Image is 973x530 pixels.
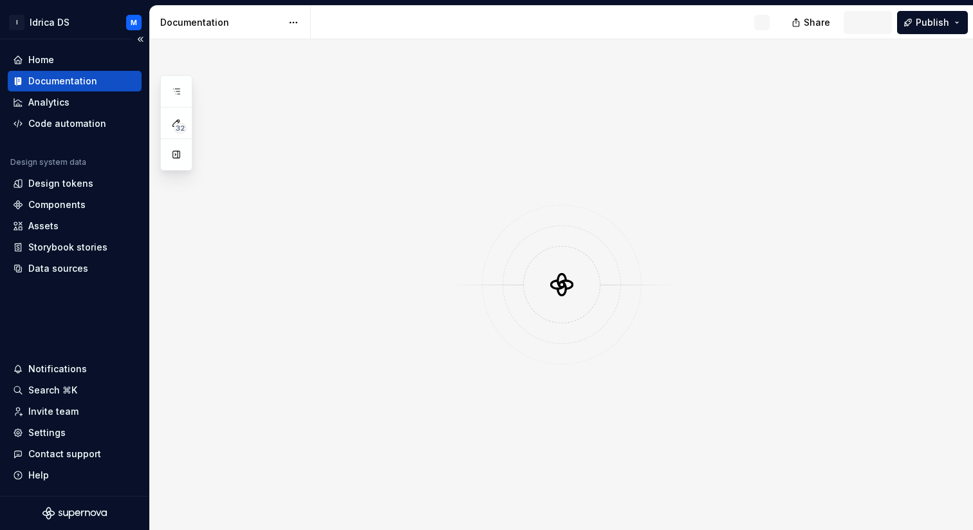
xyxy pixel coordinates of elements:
div: Documentation [28,75,97,88]
div: Help [28,469,49,482]
div: M [131,17,137,28]
button: Help [8,465,142,486]
a: Analytics [8,92,142,113]
a: Code automation [8,113,142,134]
div: Components [28,198,86,211]
a: Settings [8,422,142,443]
a: Assets [8,216,142,236]
button: Contact support [8,444,142,464]
span: 32 [174,123,187,133]
button: Search ⌘K [8,380,142,401]
div: Storybook stories [28,241,107,254]
button: Notifications [8,359,142,379]
div: Analytics [28,96,69,109]
div: Settings [28,426,66,439]
div: Data sources [28,262,88,275]
div: Design tokens [28,177,93,190]
span: Share [804,16,830,29]
a: Data sources [8,258,142,279]
a: Components [8,194,142,215]
div: Design system data [10,157,86,167]
button: Publish [897,11,968,34]
button: Share [785,11,839,34]
button: Collapse sidebar [131,30,149,48]
div: Documentation [160,16,282,29]
div: Idrica DS [30,16,69,29]
a: Storybook stories [8,237,142,258]
div: Home [28,53,54,66]
div: Notifications [28,363,87,375]
div: Assets [28,220,59,232]
a: Home [8,50,142,70]
div: Search ⌘K [28,384,77,397]
div: Invite team [28,405,79,418]
div: Contact support [28,448,101,460]
a: Design tokens [8,173,142,194]
div: I [9,15,24,30]
a: Invite team [8,401,142,422]
svg: Supernova Logo [42,507,107,520]
span: Publish [916,16,949,29]
div: Code automation [28,117,106,130]
a: Documentation [8,71,142,91]
button: IIdrica DSM [3,8,147,36]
